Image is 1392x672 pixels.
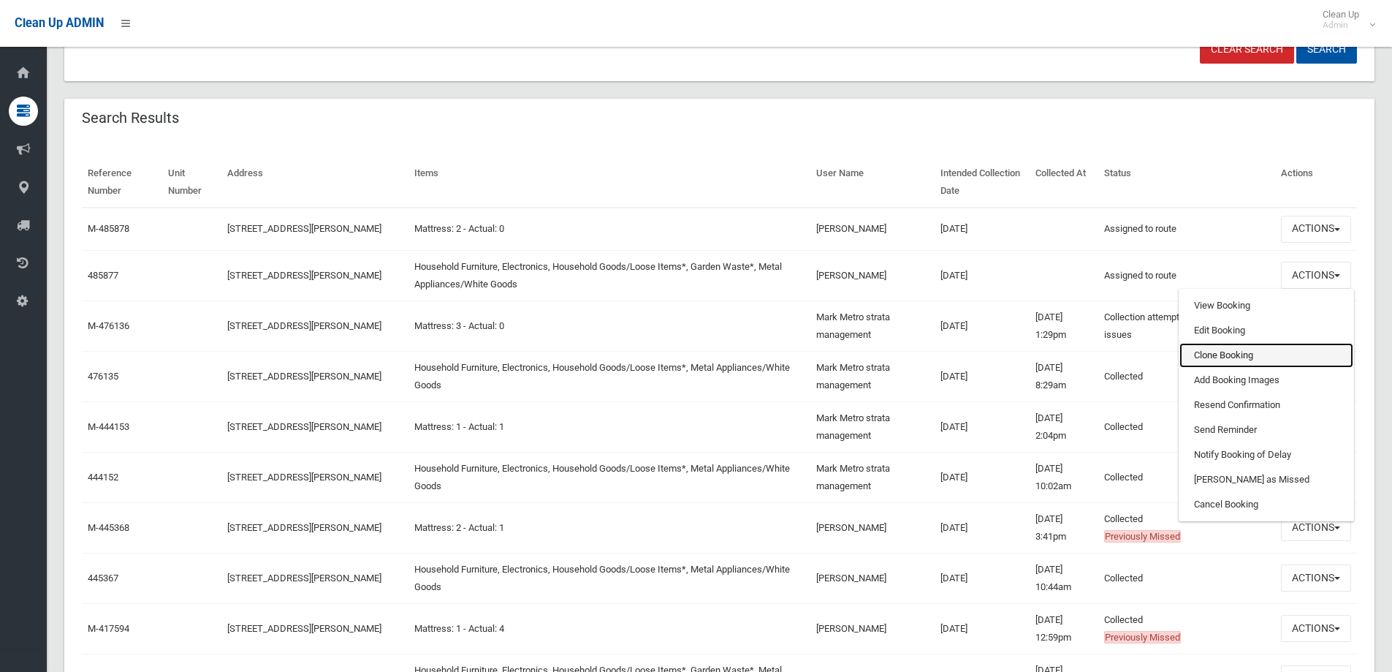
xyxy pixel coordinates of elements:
a: Add Booking Images [1179,368,1353,393]
td: Household Furniture, Electronics, Household Goods/Loose Items*, Metal Appliances/White Goods [408,553,810,603]
td: Collected [1098,553,1275,603]
th: Intended Collection Date [935,157,1030,208]
td: Collected [1098,351,1275,401]
a: M-444153 [88,421,129,432]
a: 485877 [88,270,118,281]
a: [PERSON_NAME] as Missed [1179,467,1353,492]
th: User Name [810,157,935,208]
a: [STREET_ADDRESS][PERSON_NAME] [227,270,381,281]
a: Edit Booking [1179,318,1353,343]
td: [DATE] [935,208,1030,250]
a: 444152 [88,472,118,483]
td: Collected [1098,401,1275,452]
button: Actions [1281,262,1351,289]
a: [STREET_ADDRESS][PERSON_NAME] [227,371,381,382]
td: Household Furniture, Electronics, Household Goods/Loose Items*, Metal Appliances/White Goods [408,452,810,502]
td: Mattress: 2 - Actual: 0 [408,208,810,250]
td: [DATE] [935,502,1030,553]
button: Actions [1281,216,1351,243]
th: Reference Number [82,157,162,208]
span: Previously Missed [1104,530,1181,543]
td: Mark Metro strata management [810,301,935,351]
td: Household Furniture, Electronics, Household Goods/Loose Items*, Metal Appliances/White Goods [408,351,810,401]
header: Search Results [64,104,197,132]
td: [PERSON_NAME] [810,553,935,603]
th: Items [408,157,810,208]
td: [DATE] 8:29am [1030,351,1098,401]
a: M-445368 [88,522,129,533]
th: Unit Number [162,157,221,208]
td: Mattress: 1 - Actual: 4 [408,603,810,654]
th: Address [221,157,408,208]
a: Clear Search [1200,37,1294,64]
button: Actions [1281,615,1351,642]
td: [DATE] [935,250,1030,301]
a: 476135 [88,371,118,382]
td: [DATE] [935,351,1030,401]
a: [STREET_ADDRESS][PERSON_NAME] [227,421,381,432]
td: [DATE] 1:29pm [1030,301,1098,351]
button: Actions [1281,514,1351,541]
a: [STREET_ADDRESS][PERSON_NAME] [227,573,381,584]
td: Collected [1098,603,1275,654]
td: Collection attempted but driver reported issues [1098,301,1275,351]
a: [STREET_ADDRESS][PERSON_NAME] [227,320,381,331]
td: Mattress: 3 - Actual: 0 [408,301,810,351]
small: Admin [1323,20,1359,31]
td: [PERSON_NAME] [810,603,935,654]
td: [DATE] [935,452,1030,502]
a: Cancel Booking [1179,492,1353,517]
td: [DATE] 10:44am [1030,553,1098,603]
td: [PERSON_NAME] [810,250,935,301]
th: Collected At [1030,157,1098,208]
td: Mark Metro strata management [810,452,935,502]
button: Search [1296,37,1357,64]
td: [DATE] 3:41pm [1030,502,1098,553]
td: Assigned to route [1098,208,1275,250]
span: Previously Missed [1104,631,1181,643]
a: 445367 [88,573,118,584]
th: Actions [1275,157,1357,208]
td: [DATE] [935,553,1030,603]
span: Clean Up [1315,9,1374,31]
td: Mattress: 1 - Actual: 1 [408,401,810,452]
td: [PERSON_NAME] [810,208,935,250]
a: [STREET_ADDRESS][PERSON_NAME] [227,623,381,634]
a: M-417594 [88,623,129,634]
td: [DATE] [935,301,1030,351]
td: Assigned to route [1098,250,1275,301]
td: Mattress: 2 - Actual: 1 [408,502,810,553]
a: Notify Booking of Delay [1179,442,1353,467]
span: Clean Up ADMIN [15,16,104,30]
th: Status [1098,157,1275,208]
a: Resend Confirmation [1179,393,1353,418]
a: [STREET_ADDRESS][PERSON_NAME] [227,522,381,533]
td: Mark Metro strata management [810,351,935,401]
a: Send Reminder [1179,418,1353,442]
td: [DATE] 2:04pm [1030,401,1098,452]
a: [STREET_ADDRESS][PERSON_NAME] [227,472,381,483]
td: Collected [1098,502,1275,553]
button: Actions [1281,565,1351,592]
a: Clone Booking [1179,343,1353,368]
td: Collected [1098,452,1275,502]
td: [DATE] [935,401,1030,452]
a: View Booking [1179,293,1353,318]
a: M-485878 [88,223,129,234]
td: Household Furniture, Electronics, Household Goods/Loose Items*, Garden Waste*, Metal Appliances/W... [408,250,810,301]
a: [STREET_ADDRESS][PERSON_NAME] [227,223,381,234]
a: M-476136 [88,320,129,331]
td: [PERSON_NAME] [810,502,935,553]
td: Mark Metro strata management [810,401,935,452]
td: [DATE] 10:02am [1030,452,1098,502]
td: [DATE] 12:59pm [1030,603,1098,654]
td: [DATE] [935,603,1030,654]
